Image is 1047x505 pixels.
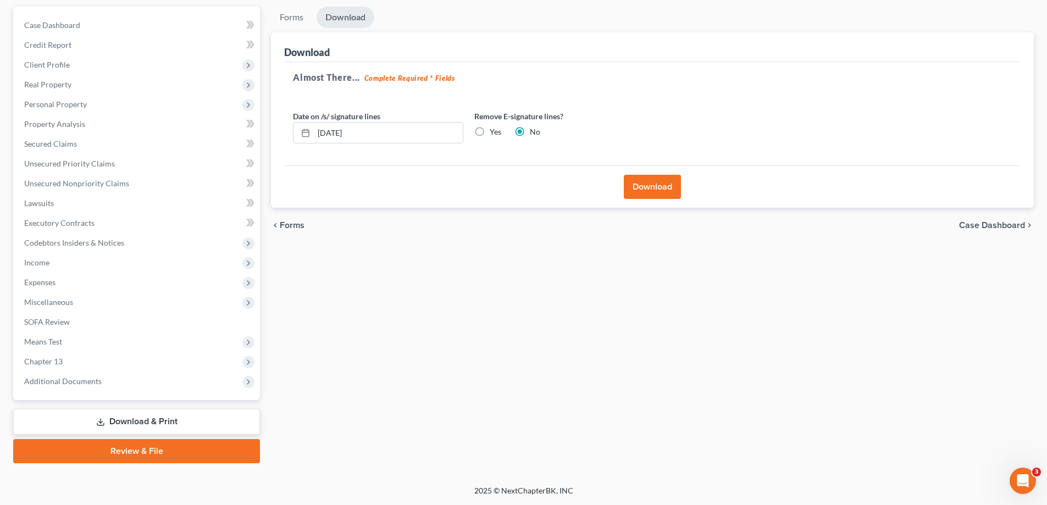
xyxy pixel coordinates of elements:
[474,110,645,122] label: Remove E-signature lines?
[24,159,115,168] span: Unsecured Priority Claims
[15,15,260,35] a: Case Dashboard
[959,221,1025,230] span: Case Dashboard
[24,198,54,208] span: Lawsuits
[24,357,63,366] span: Chapter 13
[15,154,260,174] a: Unsecured Priority Claims
[24,278,56,287] span: Expenses
[15,35,260,55] a: Credit Report
[24,179,129,188] span: Unsecured Nonpriority Claims
[530,126,540,137] label: No
[24,139,77,148] span: Secured Claims
[1010,468,1036,494] iframe: Intercom live chat
[24,238,124,247] span: Codebtors Insiders & Notices
[15,174,260,193] a: Unsecured Nonpriority Claims
[284,46,330,59] div: Download
[24,297,73,307] span: Miscellaneous
[1025,221,1034,230] i: chevron_right
[24,80,71,89] span: Real Property
[24,60,70,69] span: Client Profile
[210,485,837,505] div: 2025 © NextChapterBK, INC
[959,221,1034,230] a: Case Dashboard chevron_right
[293,71,1012,84] h5: Almost There...
[280,221,304,230] span: Forms
[24,317,70,326] span: SOFA Review
[15,312,260,332] a: SOFA Review
[271,221,319,230] button: chevron_left Forms
[13,439,260,463] a: Review & File
[15,114,260,134] a: Property Analysis
[24,376,102,386] span: Additional Documents
[624,175,681,199] button: Download
[1032,468,1041,476] span: 3
[24,40,71,49] span: Credit Report
[293,110,380,122] label: Date on /s/ signature lines
[271,7,312,28] a: Forms
[15,193,260,213] a: Lawsuits
[15,134,260,154] a: Secured Claims
[317,7,374,28] a: Download
[15,213,260,233] a: Executory Contracts
[364,74,455,82] strong: Complete Required * Fields
[24,258,49,267] span: Income
[271,221,280,230] i: chevron_left
[13,409,260,435] a: Download & Print
[24,119,85,129] span: Property Analysis
[490,126,501,137] label: Yes
[314,123,463,143] input: MM/DD/YYYY
[24,337,62,346] span: Means Test
[24,218,95,227] span: Executory Contracts
[24,99,87,109] span: Personal Property
[24,20,80,30] span: Case Dashboard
